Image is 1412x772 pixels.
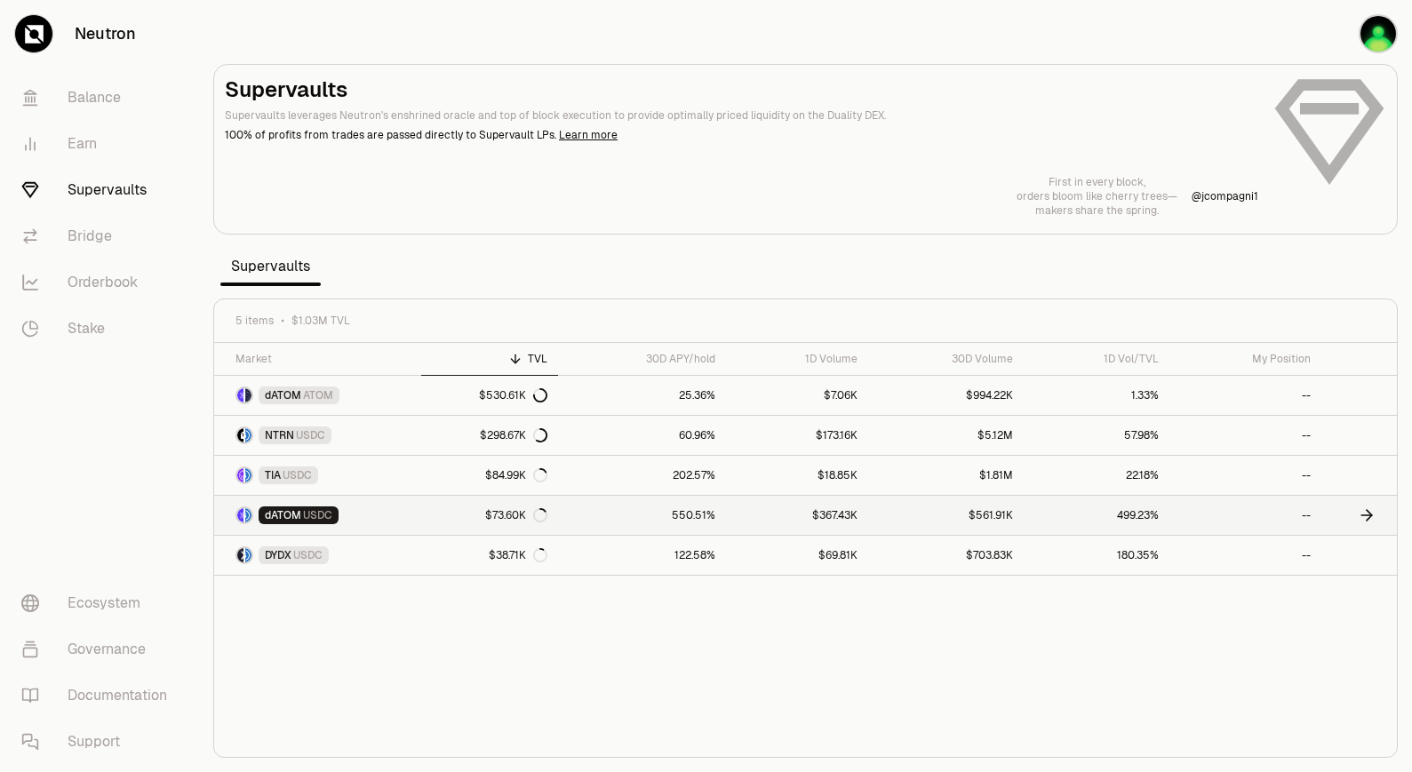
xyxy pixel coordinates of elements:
div: $84.99K [485,468,547,482]
div: $530.61K [479,388,547,402]
a: Balance [7,75,192,121]
a: DYDX LogoUSDC LogoDYDXUSDC [214,536,421,575]
span: dATOM [265,388,301,402]
img: USDC Logo [245,508,251,522]
a: dATOM LogoATOM LogodATOMATOM [214,376,421,415]
a: Support [7,719,192,765]
p: Supervaults leverages Neutron's enshrined oracle and top of block execution to provide optimally ... [225,107,1258,123]
a: $18.85K [726,456,868,495]
span: USDC [296,428,325,442]
a: NTRN LogoUSDC LogoNTRNUSDC [214,416,421,455]
span: dATOM [265,508,301,522]
a: $994.22K [868,376,1024,415]
a: 180.35% [1024,536,1169,575]
img: USDC Logo [245,468,251,482]
a: -- [1169,496,1321,535]
a: -- [1169,456,1321,495]
span: USDC [283,468,312,482]
a: @jcompagni1 [1192,189,1258,203]
a: Learn more [559,128,618,142]
a: Documentation [7,673,192,719]
a: $367.43K [726,496,868,535]
img: dATOM Logo [237,508,243,522]
a: -- [1169,416,1321,455]
a: Earn [7,121,192,167]
span: NTRN [265,428,294,442]
a: $7.06K [726,376,868,415]
a: Supervaults [7,167,192,213]
a: -- [1169,376,1321,415]
div: $298.67K [480,428,547,442]
a: Bridge [7,213,192,259]
p: First in every block, [1017,175,1177,189]
a: 60.96% [558,416,726,455]
a: 25.36% [558,376,726,415]
span: USDC [293,548,323,562]
img: NTRN Logo [237,428,243,442]
img: USDC Logo [245,428,251,442]
h2: Supervaults [225,76,1258,104]
div: 1D Vol/TVL [1034,352,1159,366]
a: 122.58% [558,536,726,575]
img: DYDX Logo [237,548,243,562]
a: 202.57% [558,456,726,495]
a: TIA LogoUSDC LogoTIAUSDC [214,456,421,495]
div: 1D Volume [737,352,858,366]
div: $38.71K [489,548,547,562]
a: dATOM LogoUSDC LogodATOMUSDC [214,496,421,535]
a: Stake [7,306,192,352]
a: 22.18% [1024,456,1169,495]
a: 57.98% [1024,416,1169,455]
a: $173.16K [726,416,868,455]
a: Orderbook [7,259,192,306]
p: orders bloom like cherry trees— [1017,189,1177,203]
img: TIA Logo [237,468,243,482]
a: $38.71K [421,536,558,575]
div: 30D APY/hold [569,352,715,366]
div: 30D Volume [879,352,1013,366]
a: $703.83K [868,536,1024,575]
div: TVL [432,352,547,366]
p: 100% of profits from trades are passed directly to Supervault LPs. [225,127,1258,143]
span: DYDX [265,548,291,562]
p: makers share the spring. [1017,203,1177,218]
div: $73.60K [485,508,547,522]
a: 550.51% [558,496,726,535]
p: @ jcompagni1 [1192,189,1258,203]
img: KO [1359,14,1398,53]
span: ATOM [303,388,333,402]
span: 5 items [235,314,274,328]
div: Market [235,352,411,366]
img: ATOM Logo [245,388,251,402]
span: Supervaults [220,249,321,284]
span: USDC [303,508,332,522]
a: 499.23% [1024,496,1169,535]
a: $5.12M [868,416,1024,455]
a: -- [1169,536,1321,575]
a: $298.67K [421,416,558,455]
a: $73.60K [421,496,558,535]
a: $1.81M [868,456,1024,495]
span: $1.03M TVL [291,314,350,328]
a: Ecosystem [7,580,192,626]
div: My Position [1180,352,1311,366]
a: Governance [7,626,192,673]
a: $84.99K [421,456,558,495]
img: USDC Logo [245,548,251,562]
a: $69.81K [726,536,868,575]
span: TIA [265,468,281,482]
a: 1.33% [1024,376,1169,415]
a: $561.91K [868,496,1024,535]
a: First in every block,orders bloom like cherry trees—makers share the spring. [1017,175,1177,218]
a: $530.61K [421,376,558,415]
img: dATOM Logo [237,388,243,402]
